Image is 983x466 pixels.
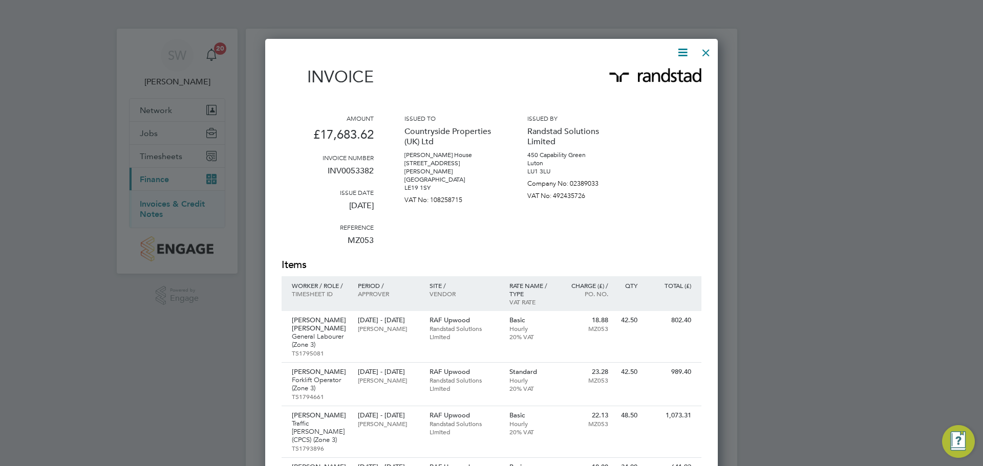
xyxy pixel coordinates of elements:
[292,316,348,332] p: [PERSON_NAME] [PERSON_NAME]
[618,368,637,376] p: 42.50
[358,411,419,419] p: [DATE] - [DATE]
[358,290,419,298] p: Approver
[648,281,691,290] p: Total (£)
[509,376,554,384] p: Hourly
[292,392,348,401] p: TS1794661
[282,122,374,153] p: £17,683.62
[430,368,499,376] p: RAF Upwood
[292,376,348,392] p: Forklift Operator (Zone 3)
[404,114,497,122] h3: Issued to
[282,231,374,258] p: MZ053
[282,162,374,188] p: INV0053382
[618,281,637,290] p: QTY
[527,188,619,200] p: VAT No: 492435726
[430,290,499,298] p: Vendor
[404,151,497,159] p: [PERSON_NAME] House
[527,151,619,159] p: 450 Capability Green
[509,324,554,332] p: Hourly
[564,281,608,290] p: Charge (£) /
[527,114,619,122] h3: Issued by
[282,67,374,86] h1: Invoice
[509,428,554,436] p: 20% VAT
[527,167,619,175] p: LU1 3LU
[618,316,637,324] p: 42.50
[282,258,701,272] h2: Items
[430,281,499,290] p: Site /
[509,411,554,419] p: Basic
[282,153,374,162] h3: Invoice number
[564,290,608,298] p: Po. No.
[564,368,608,376] p: 23.28
[509,384,554,392] p: 20% VAT
[282,223,374,231] h3: Reference
[292,444,348,452] p: TS1793896
[292,290,348,298] p: Timesheet ID
[942,425,975,458] button: Engage Resource Center
[430,316,499,324] p: RAF Upwood
[292,281,348,290] p: Worker / Role /
[609,68,701,82] img: randstad-logo-remittance.png
[292,419,348,444] p: Traffic [PERSON_NAME] (CPCS) (Zone 3)
[404,159,497,175] p: [STREET_ADDRESS][PERSON_NAME]
[564,419,608,428] p: MZ053
[648,316,691,324] p: 802.40
[430,376,499,392] p: Randstad Solutions Limited
[358,324,419,332] p: [PERSON_NAME]
[527,175,619,188] p: Company No: 02389033
[564,316,608,324] p: 18.88
[292,368,348,376] p: [PERSON_NAME]
[564,324,608,332] p: MZ053
[358,316,419,324] p: [DATE] - [DATE]
[509,368,554,376] p: Standard
[292,349,348,357] p: TS1795081
[509,332,554,341] p: 20% VAT
[648,411,691,419] p: 1,073.31
[509,298,554,306] p: VAT rate
[509,419,554,428] p: Hourly
[358,419,419,428] p: [PERSON_NAME]
[527,122,619,151] p: Randstad Solutions Limited
[292,411,348,419] p: [PERSON_NAME]
[358,281,419,290] p: Period /
[404,184,497,192] p: LE19 1SY
[564,376,608,384] p: MZ053
[358,368,419,376] p: [DATE] - [DATE]
[430,411,499,419] p: RAF Upwood
[358,376,419,384] p: [PERSON_NAME]
[430,419,499,436] p: Randstad Solutions Limited
[618,411,637,419] p: 48.50
[404,192,497,204] p: VAT No: 108258715
[282,114,374,122] h3: Amount
[430,324,499,341] p: Randstad Solutions Limited
[282,196,374,223] p: [DATE]
[564,411,608,419] p: 22.13
[404,175,497,184] p: [GEOGRAPHIC_DATA]
[648,368,691,376] p: 989.40
[509,281,554,298] p: Rate name / type
[509,316,554,324] p: Basic
[527,159,619,167] p: Luton
[404,122,497,151] p: Countryside Properties (UK) Ltd
[282,188,374,196] h3: Issue date
[292,332,348,349] p: General Labourer (Zone 3)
